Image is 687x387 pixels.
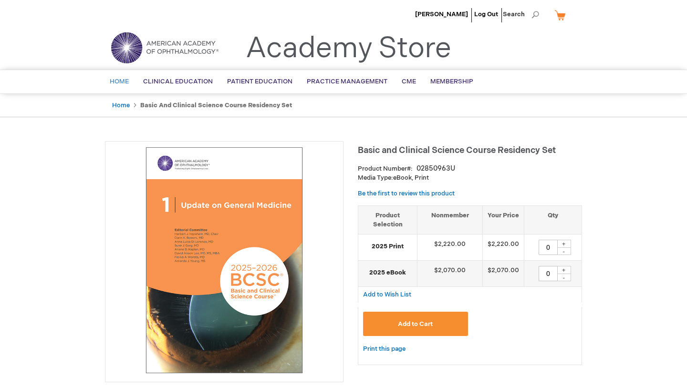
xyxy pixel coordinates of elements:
[539,240,558,255] input: Qty
[358,190,455,197] a: Be the first to review this product
[416,164,455,173] div: 02850963U
[143,78,213,85] span: Clinical Education
[557,240,571,248] div: +
[398,320,433,328] span: Add to Cart
[482,234,524,261] td: $2,220.00
[363,268,412,277] strong: 2025 eBook
[307,78,387,85] span: Practice Management
[417,205,483,234] th: Nonmember
[358,173,582,183] p: eBook, Print
[482,261,524,287] td: $2,070.00
[417,234,483,261] td: $2,220.00
[430,78,473,85] span: Membership
[110,78,129,85] span: Home
[474,10,498,18] a: Log Out
[363,291,411,298] span: Add to Wish List
[363,312,468,336] button: Add to Cart
[358,165,413,173] strong: Product Number
[402,78,416,85] span: CME
[503,5,539,24] span: Search
[482,205,524,234] th: Your Price
[417,261,483,287] td: $2,070.00
[524,205,582,234] th: Qty
[557,274,571,281] div: -
[112,102,130,109] a: Home
[363,242,412,251] strong: 2025 Print
[246,31,451,66] a: Academy Store
[363,290,411,298] a: Add to Wish List
[227,78,292,85] span: Patient Education
[415,10,468,18] a: [PERSON_NAME]
[557,266,571,274] div: +
[358,174,393,182] strong: Media Type:
[140,102,292,109] strong: Basic and Clinical Science Course Residency Set
[358,205,417,234] th: Product Selection
[110,146,338,374] img: Basic and Clinical Science Course Residency Set
[557,247,571,255] div: -
[363,343,406,355] a: Print this page
[539,266,558,281] input: Qty
[358,145,556,155] span: Basic and Clinical Science Course Residency Set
